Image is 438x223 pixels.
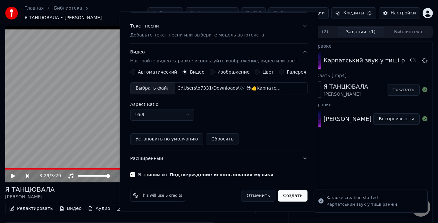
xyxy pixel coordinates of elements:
label: Автоматический [138,70,177,74]
div: Текст песни [130,23,159,29]
label: Галерея [287,70,307,74]
label: Изображение [217,70,250,74]
p: Настройте видео караоке: используйте изображение, видео или цвет [130,58,297,64]
label: Aspect Ratio [130,102,307,107]
button: Отменить [241,190,275,202]
button: ВидеоНастройте видео караоке: используйте изображение, видео или цвет [130,44,307,69]
div: Видео [130,49,297,64]
div: Выбрать файл [131,83,175,94]
label: Видео [190,70,205,74]
button: Я принимаю [170,172,274,177]
button: Создать [278,190,307,202]
label: Цвет [263,70,274,74]
label: Я принимаю [138,172,274,177]
div: ВидеоНастройте видео караоке: используйте изображение, видео или цвет [130,69,307,150]
button: Текст песниДобавьте текст песни или выберите модель автотекста [130,18,307,44]
button: Расширенный [130,150,307,167]
div: C:\Users\o7331\Downloads\🎶 😎👍Карпатський звук у тиші ранній.mp4 [175,85,284,92]
button: Сбросить [206,133,239,145]
span: This will use 5 credits [141,193,182,198]
p: Добавьте текст песни или выберите модель автотекста [130,32,264,38]
button: Установить по умолчанию [130,133,203,145]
